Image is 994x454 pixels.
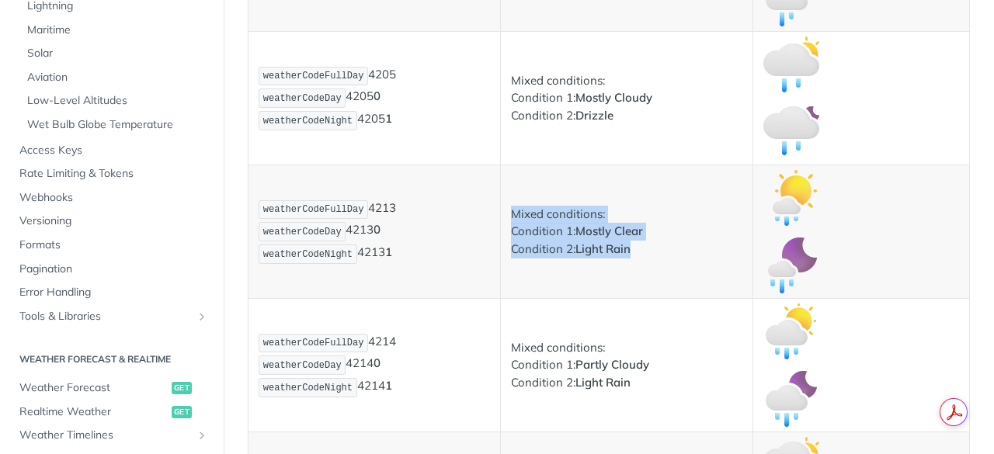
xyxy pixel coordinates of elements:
[763,123,819,138] span: Expand image
[12,210,212,233] a: Versioning
[575,108,613,123] strong: Drizzle
[263,249,353,260] span: weatherCodeNight
[19,404,168,420] span: Realtime Weather
[12,352,212,366] h2: Weather Forecast & realtime
[19,285,208,300] span: Error Handling
[259,332,490,399] p: 4214 4214 4214
[575,241,631,256] strong: Light Rain
[575,357,649,372] strong: Partly Cloudy
[263,71,364,81] span: weatherCodeFullDay
[259,199,490,265] p: 4213 4213 4213
[259,65,490,132] p: 4205 4205 4205
[12,139,212,162] a: Access Keys
[263,204,364,215] span: weatherCodeFullDay
[12,376,212,400] a: Weather Forecastget
[19,309,192,324] span: Tools & Libraries
[763,36,819,92] img: mostly_cloudy_drizzle_day
[172,382,192,394] span: get
[763,323,819,338] span: Expand image
[263,93,342,104] span: weatherCodeDay
[511,206,742,258] p: Mixed conditions: Condition 1: Condition 2:
[12,234,212,257] a: Formats
[27,117,208,133] span: Wet Bulb Globe Temperature
[196,310,208,323] button: Show subpages for Tools & Libraries
[511,339,742,392] p: Mixed conditions: Condition 1: Condition 2:
[172,406,192,418] span: get
[763,257,819,272] span: Expand image
[196,429,208,442] button: Show subpages for Weather Timelines
[19,113,212,137] a: Wet Bulb Globe Temperature
[12,424,212,447] a: Weather TimelinesShow subpages for Weather Timelines
[12,162,212,185] a: Rate Limiting & Tokens
[385,379,392,393] strong: 1
[385,112,392,126] strong: 1
[12,281,212,304] a: Error Handling
[19,42,212,65] a: Solar
[19,166,208,182] span: Rate Limiting & Tokens
[385,245,392,260] strong: 1
[19,237,208,253] span: Formats
[19,380,168,396] span: Weather Forecast
[263,383,353,393] span: weatherCodeNight
[763,170,819,226] img: mostly_clear_light_rain_day
[19,213,208,229] span: Versioning
[19,89,212,113] a: Low-Level Altitudes
[27,23,208,38] span: Maritime
[27,70,208,85] span: Aviation
[263,338,364,348] span: weatherCodeFullDay
[263,360,342,371] span: weatherCodeDay
[763,56,819,71] span: Expand image
[27,46,208,61] span: Solar
[575,375,631,390] strong: Light Rain
[763,390,819,405] span: Expand image
[12,258,212,281] a: Pagination
[263,116,353,126] span: weatherCodeNight
[12,305,212,328] a: Tools & LibrariesShow subpages for Tools & Libraries
[763,104,819,160] img: mostly_cloudy_drizzle_night
[763,303,819,359] img: partly_cloudy_light_rain_day
[19,190,208,206] span: Webhooks
[27,93,208,109] span: Low-Level Altitudes
[763,237,819,293] img: mostly_clear_light_rain_night
[374,89,381,104] strong: 0
[374,223,381,237] strong: 0
[19,428,192,443] span: Weather Timelines
[12,186,212,210] a: Webhooks
[19,66,212,89] a: Aviation
[511,72,742,125] p: Mixed conditions: Condition 1: Condition 2:
[374,356,381,371] strong: 0
[263,227,342,237] span: weatherCodeDay
[763,371,819,427] img: partly_cloudy_light_rain_night
[19,19,212,42] a: Maritime
[575,224,643,238] strong: Mostly Clear
[575,90,652,105] strong: Mostly Cloudy
[19,262,208,277] span: Pagination
[12,400,212,424] a: Realtime Weatherget
[763,189,819,204] span: Expand image
[19,143,208,158] span: Access Keys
